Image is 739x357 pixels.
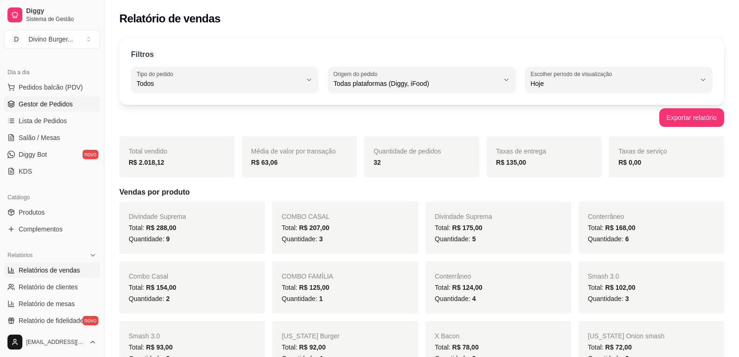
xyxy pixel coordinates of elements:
strong: R$ 2.018,12 [129,159,164,166]
span: Divindade Suprema [129,213,186,220]
span: R$ 207,00 [299,224,330,231]
span: Total: [129,284,176,291]
span: 3 [319,235,323,243]
button: Exportar relatório [659,108,724,127]
span: [US_STATE] Onion smash [588,332,664,340]
span: Todas plataformas (Diggy, iFood) [333,79,498,88]
span: Produtos [19,208,45,217]
span: 6 [625,235,629,243]
button: Select a team [4,30,100,49]
span: R$ 93,00 [146,343,173,351]
span: Quantidade: [588,235,629,243]
span: [EMAIL_ADDRESS][DOMAIN_NAME] [26,338,85,346]
a: Relatório de clientes [4,280,100,294]
span: Média de valor por transação [251,147,336,155]
a: Relatório de fidelidadenovo [4,313,100,328]
span: Total: [282,284,329,291]
span: X Bacon [435,332,460,340]
span: KDS [19,167,32,176]
span: Relatório de mesas [19,299,75,308]
label: Tipo do pedido [137,70,176,78]
strong: R$ 63,06 [251,159,278,166]
button: Origem do pedidoTodas plataformas (Diggy, iFood) [328,67,515,93]
span: Quantidade de pedidos [373,147,441,155]
span: Quantidade: [588,295,629,302]
span: Conterrâneo [588,213,624,220]
span: Pedidos balcão (PDV) [19,83,83,92]
span: Total: [129,224,176,231]
a: Relatório de mesas [4,296,100,311]
button: Tipo do pedidoTodos [131,67,318,93]
span: R$ 154,00 [146,284,176,291]
a: Relatórios de vendas [4,263,100,278]
strong: R$ 135,00 [496,159,526,166]
a: Diggy Botnovo [4,147,100,162]
span: [US_STATE] Burger [282,332,339,340]
div: Dia a dia [4,65,100,80]
span: R$ 288,00 [146,224,176,231]
span: Total: [129,343,173,351]
span: Quantidade: [282,295,323,302]
span: Smash 3.0 [129,332,160,340]
span: Hoje [531,79,696,88]
span: Quantidade: [129,295,170,302]
span: 9 [166,235,170,243]
span: Total: [435,224,483,231]
span: Conterrâneo [435,273,471,280]
a: KDS [4,164,100,179]
span: Total: [588,343,632,351]
span: Taxas de serviço [618,147,667,155]
h5: Vendas por produto [119,187,724,198]
span: Relatórios de vendas [19,266,80,275]
span: Quantidade: [435,235,476,243]
button: Escolher período de visualizaçãoHoje [525,67,712,93]
span: Relatório de fidelidade [19,316,83,325]
span: 1 [319,295,323,302]
a: DiggySistema de Gestão [4,4,100,26]
div: Divino Burger ... [28,35,73,44]
span: Taxas de entrega [496,147,546,155]
span: Complementos [19,224,62,234]
span: Combo Casal [129,273,168,280]
span: Quantidade: [129,235,170,243]
span: Smash 3.0 [588,273,619,280]
span: D [12,35,21,44]
label: Origem do pedido [333,70,380,78]
span: Diggy [26,7,97,15]
span: Total vendido [129,147,167,155]
span: R$ 78,00 [452,343,479,351]
span: R$ 72,00 [605,343,632,351]
strong: 32 [373,159,381,166]
span: Salão / Mesas [19,133,60,142]
span: 3 [625,295,629,302]
span: Todos [137,79,302,88]
span: Diggy Bot [19,150,47,159]
a: Produtos [4,205,100,220]
span: Total: [282,224,329,231]
span: Total: [435,284,483,291]
button: [EMAIL_ADDRESS][DOMAIN_NAME] [4,331,100,353]
span: Total: [435,343,479,351]
span: Divindade Suprema [435,213,492,220]
span: Relatórios [7,252,33,259]
span: 4 [472,295,476,302]
a: Salão / Mesas [4,130,100,145]
label: Escolher período de visualização [531,70,615,78]
span: COMBO FAMÍLIA [282,273,333,280]
div: Catálogo [4,190,100,205]
span: R$ 102,00 [605,284,635,291]
span: Quantidade: [282,235,323,243]
h2: Relatório de vendas [119,11,221,26]
span: Total: [588,224,635,231]
span: COMBO CASAL [282,213,330,220]
a: Lista de Pedidos [4,113,100,128]
span: R$ 125,00 [299,284,330,291]
span: R$ 175,00 [452,224,483,231]
span: 5 [472,235,476,243]
strong: R$ 0,00 [618,159,641,166]
span: 2 [166,295,170,302]
p: Filtros [131,49,154,60]
span: Relatório de clientes [19,282,78,292]
span: R$ 168,00 [605,224,635,231]
a: Gestor de Pedidos [4,97,100,112]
